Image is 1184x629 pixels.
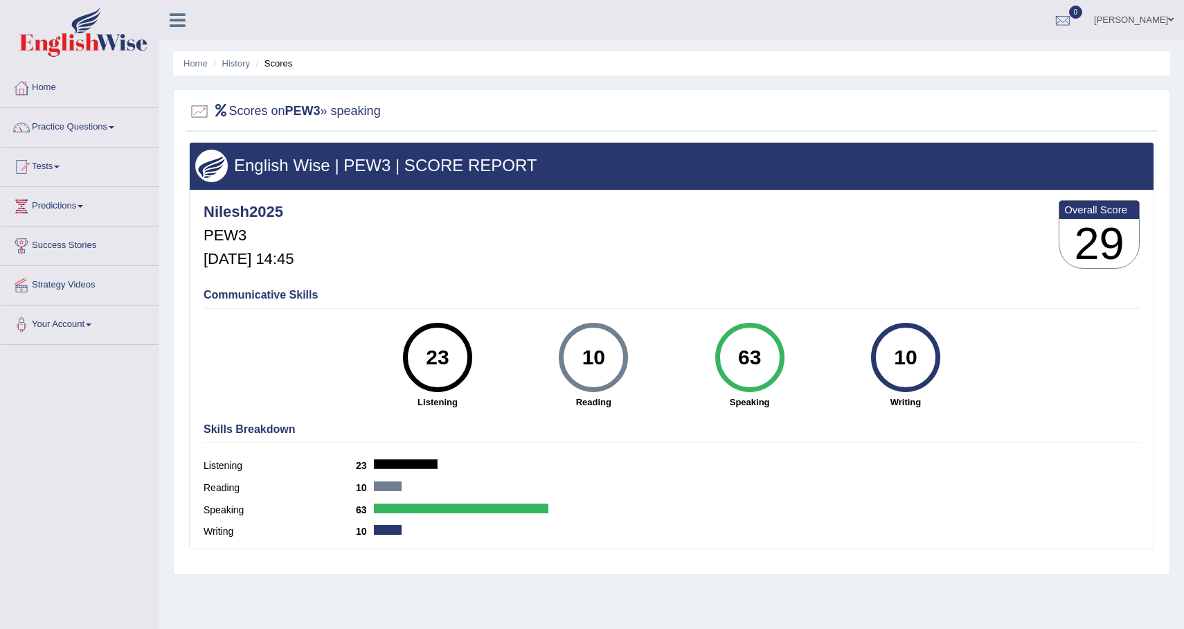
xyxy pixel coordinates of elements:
[204,459,356,473] label: Listening
[1,148,159,182] a: Tests
[183,58,208,69] a: Home
[1,305,159,340] a: Your Account
[356,460,374,471] b: 23
[356,504,374,515] b: 63
[1,266,159,301] a: Strategy Videos
[204,423,1140,436] h4: Skills Breakdown
[189,101,381,122] h2: Scores on » speaking
[204,251,294,267] h5: [DATE] 14:45
[1,69,159,103] a: Home
[724,328,775,387] div: 63
[204,289,1140,301] h4: Communicative Skills
[1064,204,1134,215] b: Overall Score
[568,328,619,387] div: 10
[204,227,294,244] h5: PEW3
[1069,6,1083,19] span: 0
[356,526,374,537] b: 10
[222,58,250,69] a: History
[1059,219,1139,269] h3: 29
[880,328,931,387] div: 10
[195,150,228,182] img: wings.png
[195,157,1148,175] h3: English Wise | PEW3 | SCORE REPORT
[1,108,159,143] a: Practice Questions
[204,481,356,495] label: Reading
[204,503,356,517] label: Speaking
[523,396,665,409] strong: Reading
[285,104,321,118] b: PEW3
[204,204,294,220] h4: Nilesh2025
[366,396,508,409] strong: Listening
[356,482,374,493] b: 10
[679,396,820,409] strong: Speaking
[412,328,463,387] div: 23
[1,227,159,261] a: Success Stories
[253,57,293,70] li: Scores
[204,524,356,539] label: Writing
[834,396,976,409] strong: Writing
[1,187,159,222] a: Predictions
